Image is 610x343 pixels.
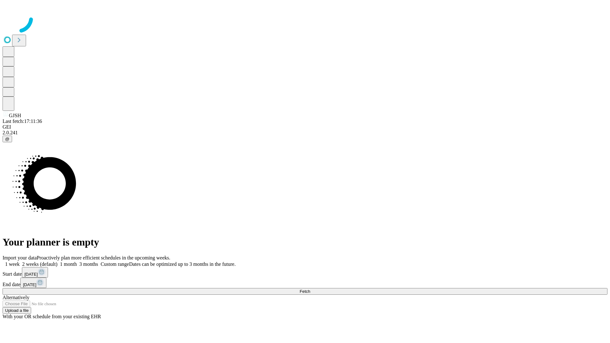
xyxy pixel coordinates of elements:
[60,261,77,267] span: 1 month
[3,236,607,248] h1: Your planner is empty
[3,295,29,300] span: Alternatively
[5,137,10,141] span: @
[300,289,310,294] span: Fetch
[23,282,36,287] span: [DATE]
[3,130,607,136] div: 2.0.241
[3,314,101,319] span: With your OR schedule from your existing EHR
[3,278,607,288] div: End date
[22,261,58,267] span: 2 weeks (default)
[3,118,42,124] span: Last fetch: 17:11:36
[3,288,607,295] button: Fetch
[24,272,38,277] span: [DATE]
[5,261,20,267] span: 1 week
[101,261,129,267] span: Custom range
[9,113,21,118] span: GJSH
[37,255,170,260] span: Proactively plan more efficient schedules in the upcoming weeks.
[3,136,12,142] button: @
[22,267,48,278] button: [DATE]
[3,124,607,130] div: GEI
[79,261,98,267] span: 3 months
[3,307,31,314] button: Upload a file
[3,267,607,278] div: Start date
[129,261,235,267] span: Dates can be optimized up to 3 months in the future.
[3,255,37,260] span: Import your data
[20,278,46,288] button: [DATE]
